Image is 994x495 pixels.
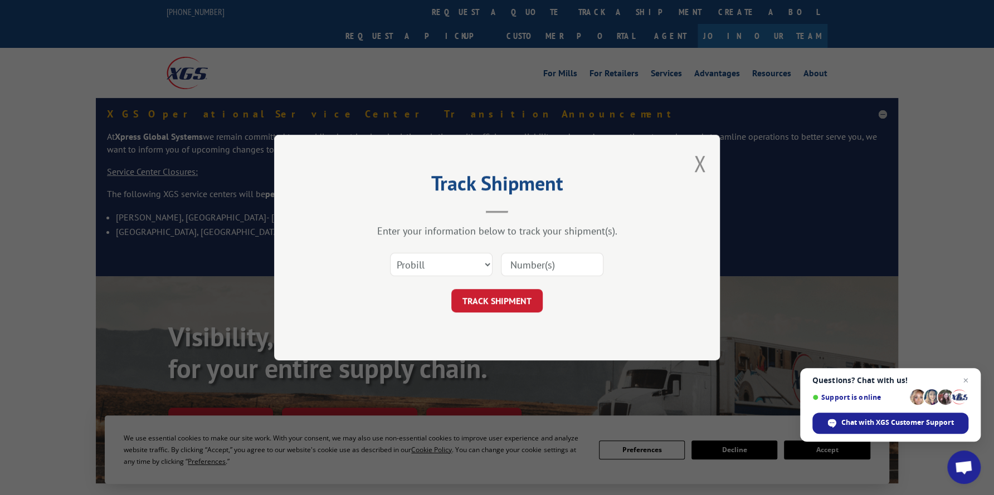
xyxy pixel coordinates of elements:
[812,393,906,401] span: Support is online
[330,175,664,197] h2: Track Shipment
[841,418,954,428] span: Chat with XGS Customer Support
[812,376,968,385] span: Questions? Chat with us!
[812,413,968,434] span: Chat with XGS Customer Support
[330,224,664,237] div: Enter your information below to track your shipment(s).
[501,253,603,276] input: Number(s)
[451,289,543,312] button: TRACK SHIPMENT
[947,450,981,484] a: Open chat
[694,149,706,178] button: Close modal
